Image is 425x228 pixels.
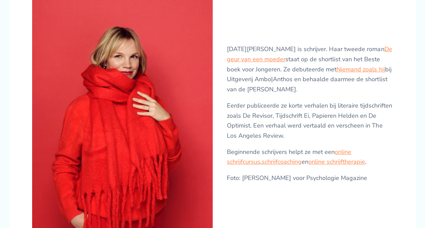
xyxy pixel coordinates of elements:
[227,44,393,95] p: [DATE][PERSON_NAME] is schrijver. Haar tweede roman staat op de shortlist van het Beste boek voor...
[227,101,393,141] p: Eerder publiceerde ze korte verhalen bij literaire tijdschriften zoals De Revisor, Tijdschrift Ei...
[336,65,385,73] a: Niemand zoals hij
[227,147,393,167] p: Beginnende schrijvers helpt ze met een , en .
[227,173,393,183] p: Foto: [PERSON_NAME] voor Psychologie Magazine
[308,158,365,166] a: online schrijftherapie
[262,158,302,166] a: schrijfcoaching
